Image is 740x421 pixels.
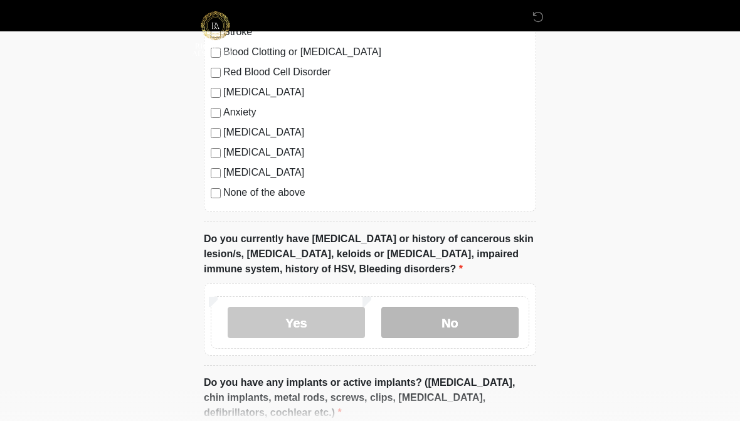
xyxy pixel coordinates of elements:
label: [MEDICAL_DATA] [223,165,529,180]
label: [MEDICAL_DATA] [223,125,529,140]
label: No [381,307,519,338]
label: Anxiety [223,105,529,120]
label: [MEDICAL_DATA] [223,145,529,160]
input: [MEDICAL_DATA] [211,128,221,138]
label: [MEDICAL_DATA] [223,85,529,100]
input: [MEDICAL_DATA] [211,168,221,178]
label: Do you have any implants or active implants? ([MEDICAL_DATA], chin implants, metal rods, screws, ... [204,375,536,420]
label: Red Blood Cell Disorder [223,65,529,80]
label: Yes [228,307,365,338]
img: Richland Aesthetics Logo [191,9,240,58]
input: [MEDICAL_DATA] [211,148,221,158]
input: None of the above [211,188,221,198]
input: Anxiety [211,108,221,118]
label: None of the above [223,185,529,200]
input: [MEDICAL_DATA] [211,88,221,98]
label: Do you currently have [MEDICAL_DATA] or history of cancerous skin lesion/s, [MEDICAL_DATA], keloi... [204,232,536,277]
input: Red Blood Cell Disorder [211,68,221,78]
